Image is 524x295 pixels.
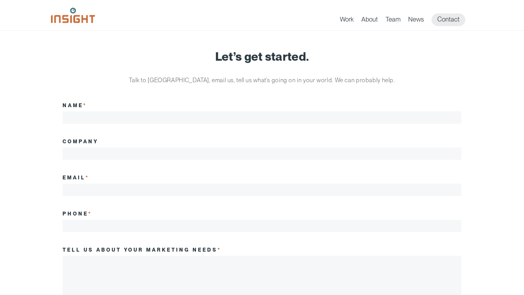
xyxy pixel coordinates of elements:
[51,8,95,23] img: Insight Marketing Design
[340,15,354,26] a: Work
[361,15,378,26] a: About
[63,102,87,108] label: Name
[432,13,465,26] a: Contact
[63,138,99,144] label: Company
[63,174,89,181] label: Email
[63,247,221,253] label: Tell us about your marketing needs
[118,75,406,86] p: Talk to [GEOGRAPHIC_DATA], email us, tell us what’s going on in your world. We can probably help.
[408,15,424,26] a: News
[386,15,400,26] a: Team
[63,50,461,63] h1: Let’s get started.
[63,210,92,217] label: Phone
[340,13,473,26] nav: primary navigation menu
